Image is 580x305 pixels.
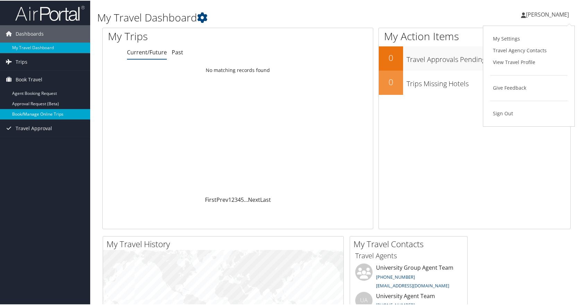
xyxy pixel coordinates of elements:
[127,48,167,55] a: Current/Future
[16,70,42,88] span: Book Travel
[97,10,416,24] h1: My Travel Dashboard
[234,195,238,203] a: 3
[238,195,241,203] a: 4
[16,119,52,136] span: Travel Approval
[379,28,570,43] h1: My Action Items
[248,195,260,203] a: Next
[216,195,228,203] a: Prev
[490,56,568,68] a: View Travel Profile
[16,53,27,70] span: Trips
[228,195,231,203] a: 1
[205,195,216,203] a: First
[376,273,415,279] a: [PHONE_NUMBER]
[353,237,467,249] h2: My Travel Contacts
[407,51,570,64] h3: Travel Approvals Pending (Advisor Booked)
[108,28,255,43] h1: My Trips
[379,51,403,63] h2: 0
[106,237,343,249] h2: My Travel History
[103,63,373,76] td: No matching records found
[376,282,449,288] a: [EMAIL_ADDRESS][DOMAIN_NAME]
[15,5,85,21] img: airportal-logo.png
[490,32,568,44] a: My Settings
[16,25,44,42] span: Dashboards
[490,44,568,56] a: Travel Agency Contacts
[379,70,570,94] a: 0Trips Missing Hotels
[490,107,568,119] a: Sign Out
[231,195,234,203] a: 2
[352,263,466,291] li: University Group Agent Team
[355,250,462,260] h3: Travel Agents
[172,48,183,55] a: Past
[244,195,248,203] span: …
[379,75,403,87] h2: 0
[407,75,570,88] h3: Trips Missing Hotels
[526,10,569,18] span: [PERSON_NAME]
[521,3,576,24] a: [PERSON_NAME]
[241,195,244,203] a: 5
[260,195,271,203] a: Last
[490,81,568,93] a: Give Feedback
[379,46,570,70] a: 0Travel Approvals Pending (Advisor Booked)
